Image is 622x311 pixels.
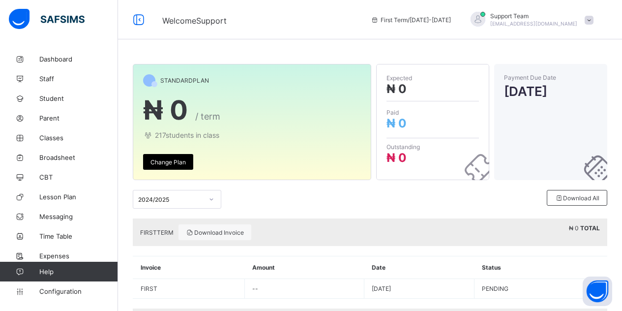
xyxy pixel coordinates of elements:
[143,131,361,139] span: 217 students in class
[386,109,479,116] span: Paid
[162,16,227,26] span: Welcome Support
[39,173,118,181] span: CBT
[9,9,85,30] img: safsims
[186,229,244,236] span: Download Invoice
[39,75,118,83] span: Staff
[504,84,597,99] span: [DATE]
[39,55,118,63] span: Dashboard
[474,279,607,299] td: PENDING
[39,94,118,102] span: Student
[386,82,407,96] span: ₦ 0
[386,74,479,82] span: Expected
[39,287,118,295] span: Configuration
[160,77,209,84] span: STANDARD PLAN
[504,74,597,81] span: Payment Due Date
[474,256,607,279] th: Status
[386,116,407,130] span: ₦ 0
[195,111,220,122] span: / term
[583,277,612,306] button: Open asap
[39,193,118,201] span: Lesson Plan
[39,268,118,276] span: Help
[386,151,407,165] span: ₦ 0
[245,279,364,299] td: --
[245,256,364,279] th: Amount
[150,158,186,166] span: Change Plan
[490,12,577,20] span: Support Team
[364,256,474,279] th: Date
[143,94,188,126] span: ₦ 0
[461,12,598,28] div: SupportTeam
[569,224,579,232] span: ₦ 0
[133,279,244,298] td: FIRST
[39,134,118,142] span: Classes
[555,194,599,202] span: Download All
[490,21,577,27] span: [EMAIL_ADDRESS][DOMAIN_NAME]
[39,252,118,260] span: Expenses
[39,213,118,220] span: Messaging
[133,256,245,279] th: Invoice
[140,229,174,236] span: FIRST TERM
[39,232,118,240] span: Time Table
[371,16,451,24] span: session/term information
[364,279,474,299] td: [DATE]
[39,154,118,161] span: Broadsheet
[580,224,600,232] b: TOTAL
[138,196,203,203] div: 2024/2025
[39,114,118,122] span: Parent
[386,143,479,151] span: Outstanding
